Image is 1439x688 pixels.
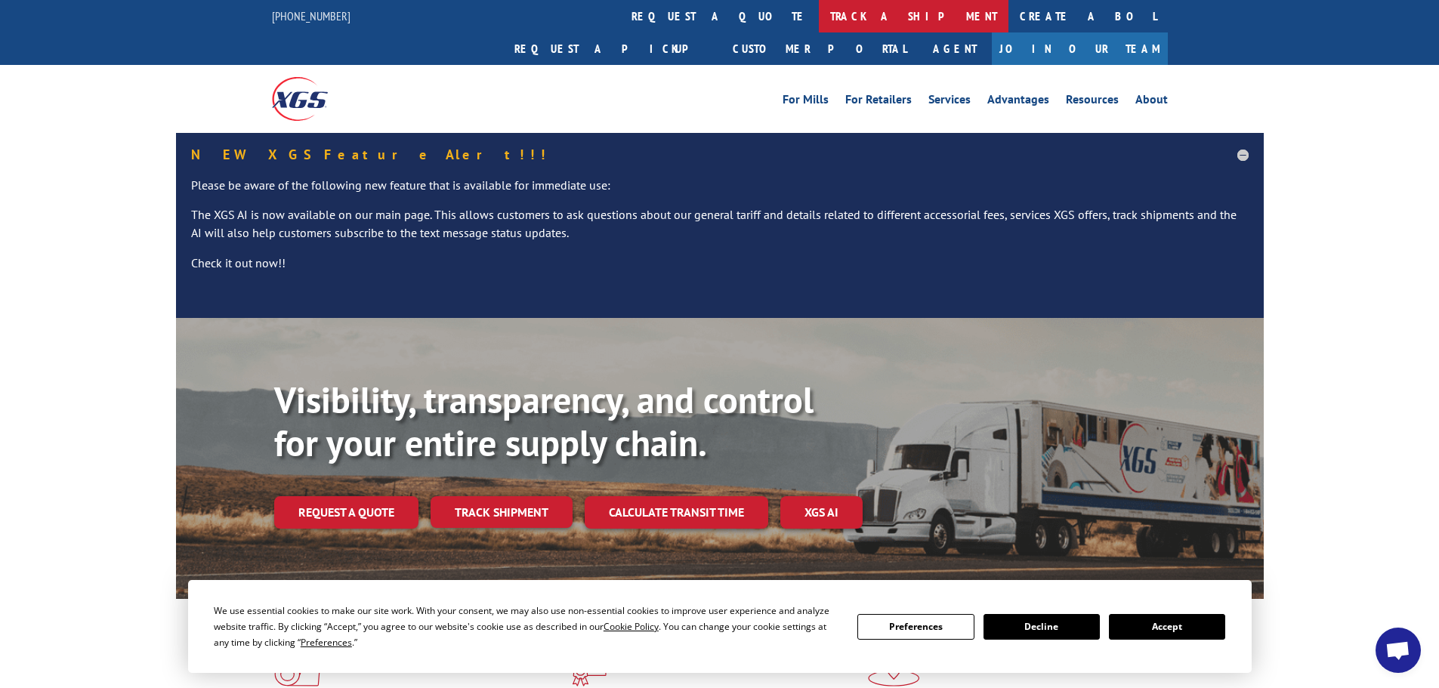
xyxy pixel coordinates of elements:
a: Open chat [1376,628,1421,673]
a: Track shipment [431,496,573,528]
button: Accept [1109,614,1225,640]
h5: NEW XGS Feature Alert!!! [191,148,1249,162]
a: Customer Portal [721,32,918,65]
p: Please be aware of the following new feature that is available for immediate use: [191,177,1249,207]
a: Agent [918,32,992,65]
b: Visibility, transparency, and control for your entire supply chain. [274,376,814,467]
a: Advantages [987,94,1049,110]
a: Request a quote [274,496,418,529]
div: We use essential cookies to make our site work. With your consent, we may also use non-essential ... [214,603,839,650]
a: Resources [1066,94,1119,110]
span: Cookie Policy [604,620,659,633]
a: About [1135,94,1168,110]
div: Cookie Consent Prompt [188,580,1252,673]
a: XGS AI [780,496,863,529]
a: Calculate transit time [585,496,768,529]
button: Decline [984,614,1100,640]
a: Services [928,94,971,110]
a: For Retailers [845,94,912,110]
a: For Mills [783,94,829,110]
span: Preferences [301,636,352,649]
button: Preferences [857,614,974,640]
a: [PHONE_NUMBER] [272,8,350,23]
p: The XGS AI is now available on our main page. This allows customers to ask questions about our ge... [191,206,1249,255]
a: Join Our Team [992,32,1168,65]
p: Check it out now!! [191,255,1249,285]
a: Request a pickup [503,32,721,65]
